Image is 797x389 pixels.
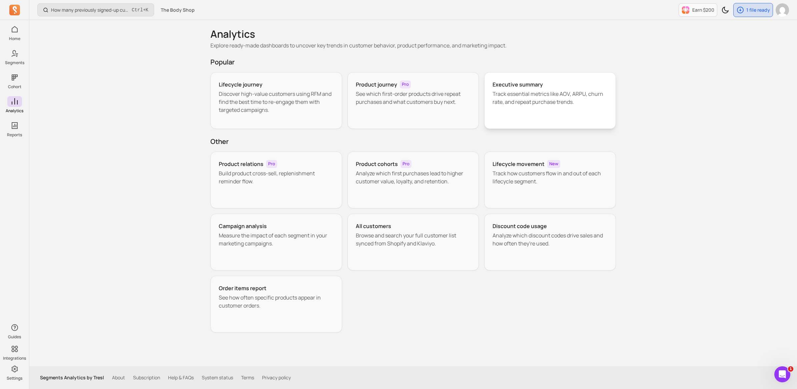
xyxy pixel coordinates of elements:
a: Order items reportSee how often specific products appear in customer orders. [210,276,342,333]
p: Build product cross-sell, replenishment reminder flow. [219,169,334,185]
h3: Lifecycle movement [493,160,545,168]
button: 1 file ready [733,3,773,17]
p: Segments Analytics by Tresl [40,374,104,381]
span: Pro [401,160,412,168]
a: Terms [241,374,254,381]
p: Explore ready-made dashboards to uncover key trends in customer behavior, product performance, an... [210,41,616,49]
span: 1 [788,366,793,372]
kbd: K [146,7,148,13]
p: Analyze which first purchases lead to higher customer value, loyalty, and retention. [356,169,471,185]
span: Pro [266,160,277,168]
p: Home [9,36,20,41]
button: The Body Shop [157,4,199,16]
h3: Executive summary [493,80,543,88]
button: Guides [7,321,22,341]
p: Analyze which discount codes drive sales and how often they're used. [493,231,608,247]
a: System status [202,374,233,381]
a: Product cohortsProAnalyze which first purchases lead to higher customer value, loyalty, and reten... [347,152,479,208]
a: Product relationsProBuild product cross-sell, replenishment reminder flow. [210,152,342,208]
a: All customersBrowse and search your full customer list synced from Shopify and Klaviyo. [347,214,479,270]
p: 1 file ready [746,7,770,13]
a: Privacy policy [262,374,291,381]
p: Earn $200 [692,7,714,13]
p: Analytics [6,108,23,114]
h3: All customers [356,222,391,230]
h3: Product journey [356,80,397,88]
a: Executive summaryTrack essential metrics like AOV, ARPU, churn rate, and repeat purchase trends. [484,72,616,129]
h3: Product cohorts [356,160,398,168]
a: Lifecycle journeyDiscover high-value customers using RFM and find the best time to re-engage them... [210,72,342,129]
p: Discover high-value customers using RFM and find the best time to re-engage them with targeted ca... [219,90,334,114]
a: Lifecycle movementNewTrack how customers flow in and out of each lifecycle segment. [484,152,616,208]
p: Track essential metrics like AOV, ARPU, churn rate, and repeat purchase trends. [493,90,608,106]
p: Settings [7,376,22,381]
p: Reports [7,132,22,138]
p: Measure the impact of each segment in your marketing campaigns. [219,231,334,247]
span: New [547,160,560,168]
p: Cohort [8,84,21,89]
button: How many previously signed-up customers placed their first order this period?Ctrl+K [37,3,154,16]
h3: Discount code usage [493,222,547,230]
h3: Product relations [219,160,263,168]
p: Track how customers flow in and out of each lifecycle segment. [493,169,608,185]
h2: Popular [210,57,616,67]
p: Browse and search your full customer list synced from Shopify and Klaviyo. [356,231,471,247]
a: Discount code usageAnalyze which discount codes drive sales and how often they're used. [484,214,616,270]
a: Campaign analysisMeasure the impact of each segment in your marketing campaigns. [210,214,342,270]
p: Integrations [3,356,26,361]
a: Help & FAQs [168,374,194,381]
p: Segments [5,60,24,65]
h1: Analytics [210,28,616,40]
iframe: Intercom live chat [774,366,790,382]
p: See which first-order products drive repeat purchases and what customers buy next. [356,90,471,106]
p: Guides [8,334,21,340]
p: See how often specific products appear in customer orders. [219,294,334,310]
h2: Other [210,137,616,146]
h3: Campaign analysis [219,222,267,230]
h3: Lifecycle journey [219,80,262,88]
span: + [132,6,148,13]
span: The Body Shop [161,7,195,13]
button: Toggle dark mode [719,3,732,17]
p: How many previously signed-up customers placed their first order this period? [51,7,129,13]
h3: Order items report [219,284,266,292]
a: About [112,374,125,381]
a: Subscription [133,374,160,381]
button: Earn $200 [679,3,717,17]
img: avatar [776,3,789,17]
a: Product journeyProSee which first-order products drive repeat purchases and what customers buy next. [347,72,479,129]
kbd: Ctrl [132,7,143,13]
span: Pro [400,80,411,88]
